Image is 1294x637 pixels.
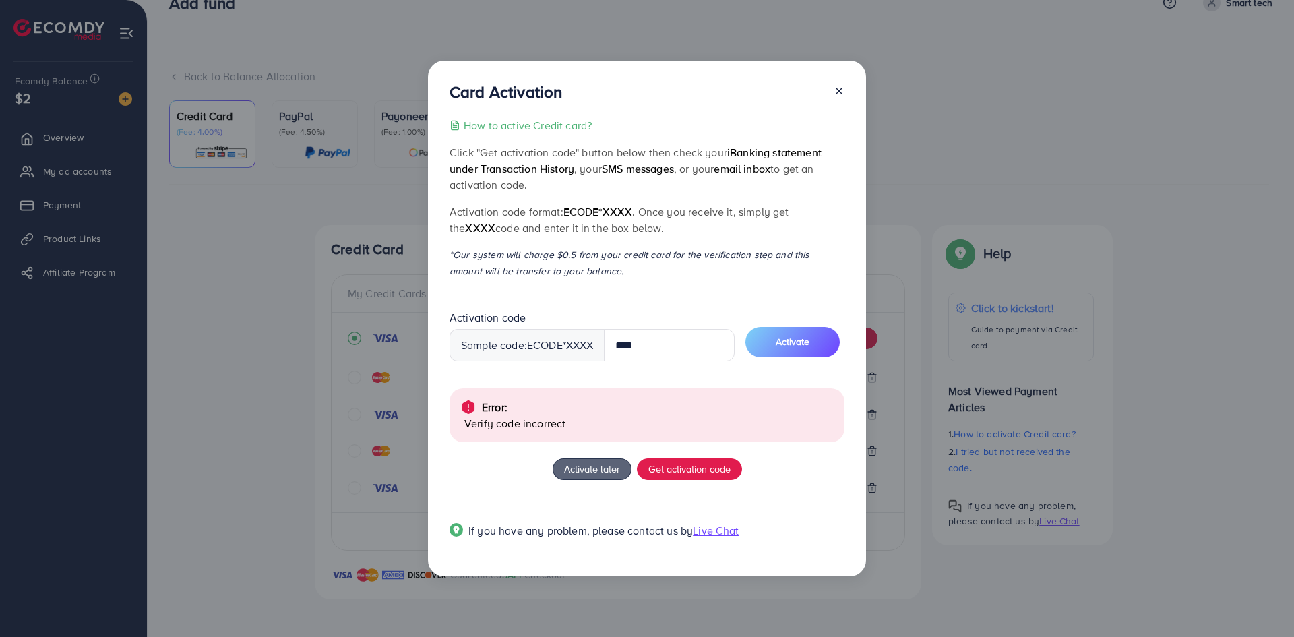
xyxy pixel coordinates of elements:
p: Error: [482,399,507,415]
span: iBanking statement under Transaction History [450,145,822,176]
button: Activate [745,327,840,357]
span: Activate [776,335,809,348]
h3: Card Activation [450,82,562,102]
p: Click "Get activation code" button below then check your , your , or your to get an activation code. [450,144,844,193]
p: Verify code incorrect [464,415,834,431]
span: ecode*XXXX [563,204,633,219]
button: Activate later [553,458,631,480]
div: Sample code: *XXXX [450,329,605,361]
button: Get activation code [637,458,742,480]
p: Activation code format: . Once you receive it, simply get the code and enter it in the box below. [450,204,844,236]
span: Get activation code [648,462,731,476]
span: Activate later [564,462,620,476]
span: If you have any problem, please contact us by [468,523,693,538]
span: email inbox [714,161,770,176]
iframe: Chat [1237,576,1284,627]
label: Activation code [450,310,526,326]
img: alert [460,399,476,415]
span: Live Chat [693,523,739,538]
p: How to active Credit card? [464,117,592,133]
span: ecode [527,338,563,353]
img: Popup guide [450,523,463,537]
span: SMS messages [602,161,674,176]
span: XXXX [465,220,495,235]
p: *Our system will charge $0.5 from your credit card for the verification step and this amount will... [450,247,844,279]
